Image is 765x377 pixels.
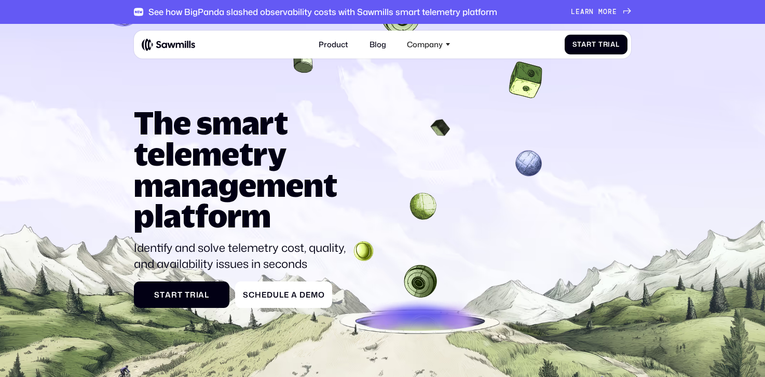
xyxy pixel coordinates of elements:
span: d [267,290,273,300]
p: Identify and solve telemetry cost, quality, and availability issues in seconds [134,240,356,272]
div: Company [401,34,456,55]
span: T [598,41,603,48]
span: e [262,290,267,300]
a: StartTrial [565,35,627,55]
span: m [598,8,603,16]
span: i [608,41,610,48]
span: r [171,290,177,300]
span: t [592,41,596,48]
span: u [273,290,279,300]
span: o [603,8,608,16]
span: e [306,290,311,300]
a: Blog [363,34,391,55]
span: e [612,8,617,16]
span: a [291,290,297,300]
span: t [577,41,582,48]
span: e [284,290,289,300]
span: L [571,8,576,16]
span: i [196,290,199,300]
span: l [204,290,209,300]
span: T [185,290,190,300]
span: l [616,41,620,48]
span: c [249,290,255,300]
span: a [198,290,204,300]
a: Learnmore [571,8,631,16]
span: t [177,290,183,300]
span: e [576,8,580,16]
div: See how BigPanda slashed observability costs with Sawmills smart telemetry platform [148,7,497,17]
a: StartTrial [134,281,229,308]
h1: The smart telemetry management platform [134,107,356,231]
span: t [160,290,165,300]
span: D [299,290,306,300]
span: m [311,290,318,300]
span: a [580,8,585,16]
span: h [255,290,262,300]
span: r [586,41,592,48]
a: Product [313,34,354,55]
span: a [610,41,616,48]
span: a [165,290,171,300]
span: r [608,8,612,16]
span: r [603,41,608,48]
a: ScheduleaDemo [235,281,332,308]
span: S [154,290,160,300]
span: n [589,8,594,16]
span: S [572,41,577,48]
span: S [243,290,249,300]
span: a [581,41,586,48]
span: r [585,8,590,16]
span: o [318,290,325,300]
span: l [279,290,284,300]
div: Company [407,40,443,49]
span: r [190,290,196,300]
